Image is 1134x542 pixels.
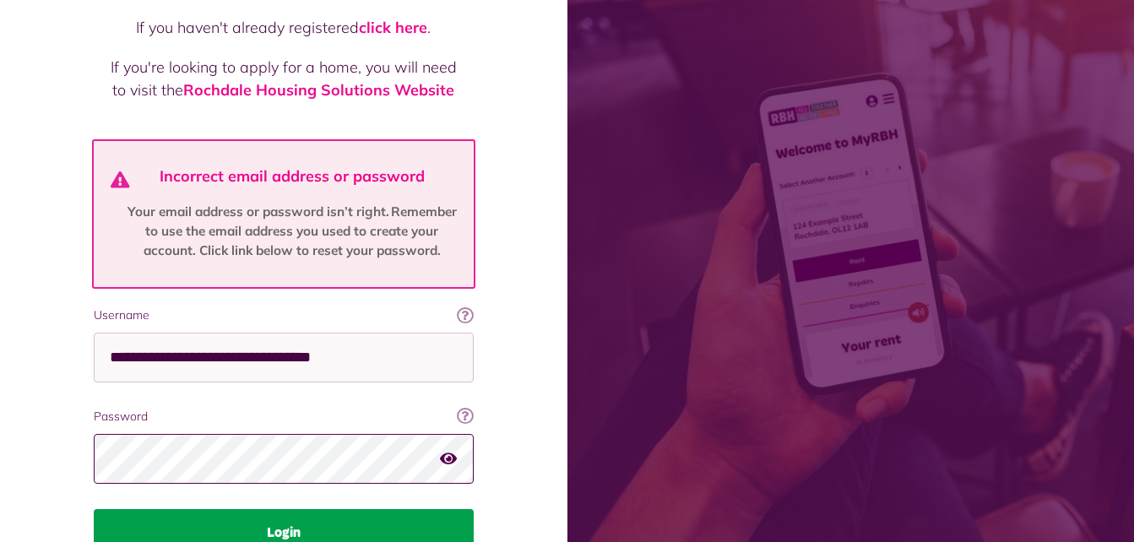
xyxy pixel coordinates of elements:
[183,80,454,100] a: Rochdale Housing Solutions Website
[120,203,464,261] p: Your email address or password isn’t right. Remember to use the email address you used to create ...
[94,408,474,425] label: Password
[111,56,457,101] p: If you're looking to apply for a home, you will need to visit the
[111,16,457,39] p: If you haven't already registered .
[359,18,427,37] a: click here
[120,167,464,186] h4: Incorrect email address or password
[94,306,474,324] label: Username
